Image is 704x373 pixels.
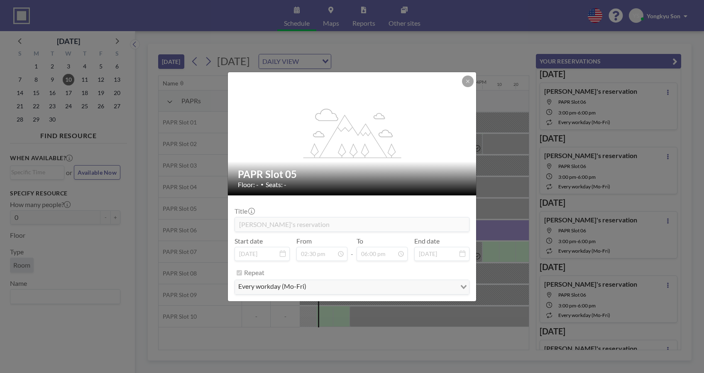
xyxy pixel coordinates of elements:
[261,181,264,188] span: •
[235,237,263,245] label: Start date
[235,217,469,232] input: (No title)
[244,268,264,277] label: Repeat
[303,108,401,158] g: flex-grow: 1.2;
[238,168,467,180] h2: PAPR Slot 05
[235,207,254,215] label: Title
[357,237,363,245] label: To
[309,282,455,293] input: Search for option
[266,180,286,189] span: Seats: -
[296,237,312,245] label: From
[414,237,440,245] label: End date
[238,180,259,189] span: Floor: -
[237,282,308,293] span: every workday (Mo-Fri)
[235,280,469,294] div: Search for option
[351,240,353,258] span: -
